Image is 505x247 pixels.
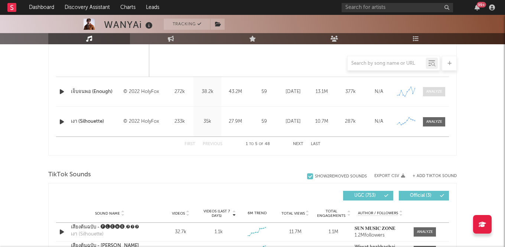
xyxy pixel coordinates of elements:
a: 𝐒𝐔𝐍 𝐌𝐔𝐒𝐈𝐂 𝐙𝐎𝐍𝐄 [355,226,406,231]
div: 43.2M [223,88,247,96]
strong: 𝐒𝐔𝐍 𝐌𝐔𝐒𝐈𝐂 𝐙𝐎𝐍𝐄 [355,226,395,231]
div: 1 5 48 [237,140,278,149]
span: Total Engagements [316,209,346,218]
button: 99+ [475,4,480,10]
div: N/A [366,88,391,96]
div: 10.7M [309,118,334,125]
div: © 2022 HolyFox [123,87,164,96]
div: 233k [167,118,192,125]
div: 287k [338,118,363,125]
a: เจ็บจนพอ (Enough) [71,88,120,96]
div: © 2022 HolyFox [123,117,164,126]
span: UGC ( 753 ) [348,193,382,198]
div: [DATE] [281,118,306,125]
span: Author / Followers [358,211,398,216]
button: UGC(753) [343,191,393,201]
span: Videos [172,211,185,216]
span: Videos (last 7 days) [202,209,232,218]
button: + Add TikTok Sound [413,174,457,178]
span: Sound Name [95,211,120,216]
button: Official(3) [399,191,449,201]
span: TikTok Sounds [48,170,91,179]
button: + Add TikTok Sound [405,174,457,178]
a: เสียงต้นฉบับ - 🅟🅛🅔🅝🅖.❼❼❼ [71,224,149,231]
div: 32.7k [163,228,198,236]
div: 272k [167,88,192,96]
button: Previous [203,142,222,146]
div: เงา (Silhouette) [71,231,104,238]
div: 35k [195,118,219,125]
div: 11.7M [278,228,313,236]
div: [DATE] [281,88,306,96]
button: Export CSV [374,174,405,178]
div: 59 [251,88,277,96]
div: 38.2k [195,88,219,96]
span: Total Views [281,211,305,216]
button: Next [293,142,303,146]
a: เงา (Silhouette) [71,118,120,125]
button: First [185,142,195,146]
span: Official ( 3 ) [404,193,438,198]
div: 1.1M [316,228,351,236]
div: 27.9M [223,118,247,125]
div: 1.1k [215,228,223,236]
span: to [249,142,254,146]
button: Last [311,142,320,146]
div: WANYAi [104,19,154,31]
div: 6M Trend [240,211,274,216]
div: N/A [366,118,391,125]
div: 13.1M [309,88,334,96]
div: Show 2 Removed Sounds [315,174,367,179]
input: Search by song name or URL [348,61,426,67]
div: 1.2M followers [355,233,406,238]
button: Tracking [164,19,210,30]
div: 377k [338,88,363,96]
input: Search for artists [342,3,453,12]
div: 99 + [477,2,486,7]
div: 59 [251,118,277,125]
span: of [259,142,263,146]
